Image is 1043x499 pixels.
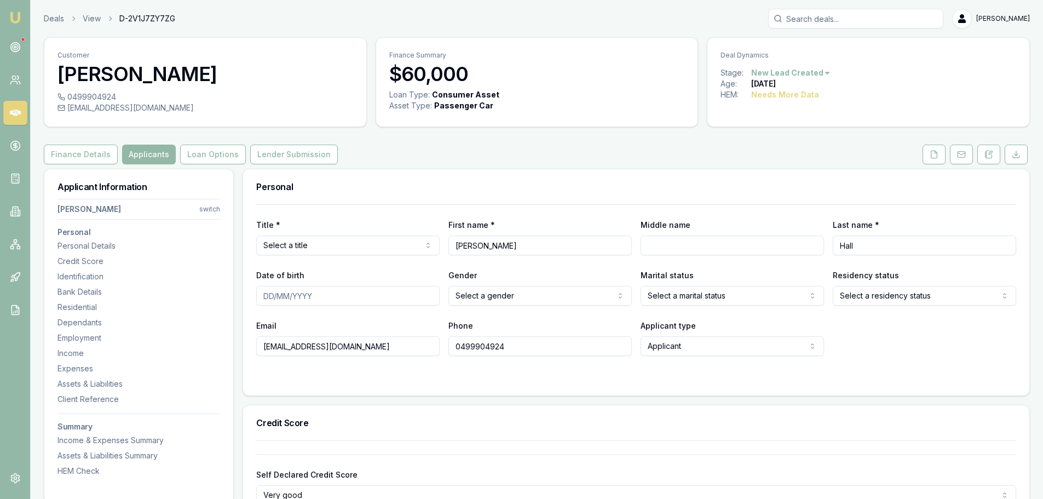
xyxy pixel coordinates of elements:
div: Needs More Data [751,89,819,100]
a: Lender Submission [248,145,340,164]
label: Middle name [641,220,690,230]
input: DD/MM/YYYY [256,286,440,306]
div: Dependants [57,317,220,328]
p: Finance Summary [389,51,685,60]
div: Expenses [57,363,220,374]
div: Identification [57,271,220,282]
button: Loan Options [180,145,246,164]
div: Loan Type: [389,89,430,100]
div: Credit Score [57,256,220,267]
div: Consumer Asset [432,89,499,100]
label: Title * [256,220,280,230]
h3: Personal [256,182,1016,191]
a: Applicants [120,145,178,164]
div: Residential [57,302,220,313]
button: Applicants [122,145,176,164]
label: Marital status [641,271,694,280]
div: HEM: [721,89,751,100]
img: emu-icon-u.png [9,11,22,24]
div: Income & Expenses Summary [57,435,220,446]
h3: $60,000 [389,63,685,85]
label: Self Declared Credit Score [256,470,358,479]
div: Assets & Liabilities Summary [57,450,220,461]
a: Loan Options [178,145,248,164]
div: Asset Type : [389,100,432,111]
label: Applicant type [641,321,696,330]
span: [PERSON_NAME] [976,14,1030,23]
a: Deals [44,13,64,24]
span: D-2V1J7ZY7ZG [119,13,175,24]
div: 0499904924 [57,91,353,102]
a: Finance Details [44,145,120,164]
label: Gender [448,271,477,280]
label: Date of birth [256,271,304,280]
h3: Personal [57,228,220,236]
div: Personal Details [57,240,220,251]
h3: [PERSON_NAME] [57,63,353,85]
p: Deal Dynamics [721,51,1016,60]
label: Email [256,321,276,330]
div: HEM Check [57,466,220,477]
div: Passenger Car [434,100,493,111]
div: [EMAIL_ADDRESS][DOMAIN_NAME] [57,102,353,113]
h3: Applicant Information [57,182,220,191]
div: [PERSON_NAME] [57,204,121,215]
button: Lender Submission [250,145,338,164]
button: New Lead Created [751,67,831,78]
div: Stage: [721,67,751,78]
div: Income [57,348,220,359]
div: [DATE] [751,78,776,89]
button: Finance Details [44,145,118,164]
div: Client Reference [57,394,220,405]
label: First name * [448,220,495,230]
div: Assets & Liabilities [57,378,220,389]
div: Bank Details [57,286,220,297]
label: Last name * [833,220,879,230]
h3: Summary [57,423,220,431]
a: View [83,13,101,24]
h3: Credit Score [256,418,1016,427]
label: Residency status [833,271,899,280]
input: 0431 234 567 [448,336,632,356]
input: Search deals [768,9,943,28]
nav: breadcrumb [44,13,175,24]
div: Employment [57,332,220,343]
p: Customer [57,51,353,60]
div: switch [199,205,220,214]
label: Phone [448,321,473,330]
div: Age: [721,78,751,89]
